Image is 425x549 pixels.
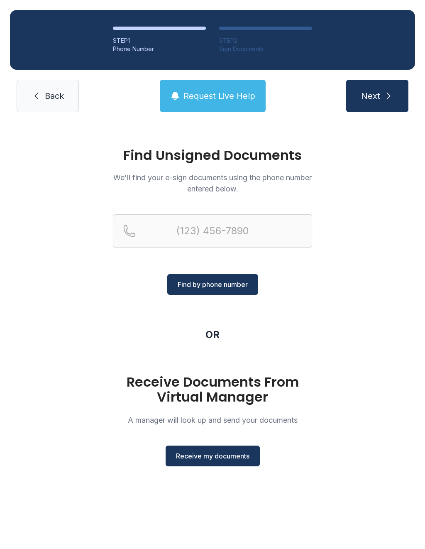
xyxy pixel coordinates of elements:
div: STEP 2 [219,37,312,45]
div: Phone Number [113,45,206,53]
div: STEP 1 [113,37,206,45]
span: Find by phone number [178,279,248,289]
div: Sign Documents [219,45,312,53]
p: We'll find your e-sign documents using the phone number entered below. [113,172,312,194]
span: Back [45,90,64,102]
span: Next [361,90,380,102]
input: Reservation phone number [113,214,312,248]
div: OR [205,328,220,341]
span: Request Live Help [183,90,255,102]
p: A manager will look up and send your documents [113,414,312,426]
h1: Receive Documents From Virtual Manager [113,375,312,404]
span: Receive my documents [176,451,249,461]
h1: Find Unsigned Documents [113,149,312,162]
